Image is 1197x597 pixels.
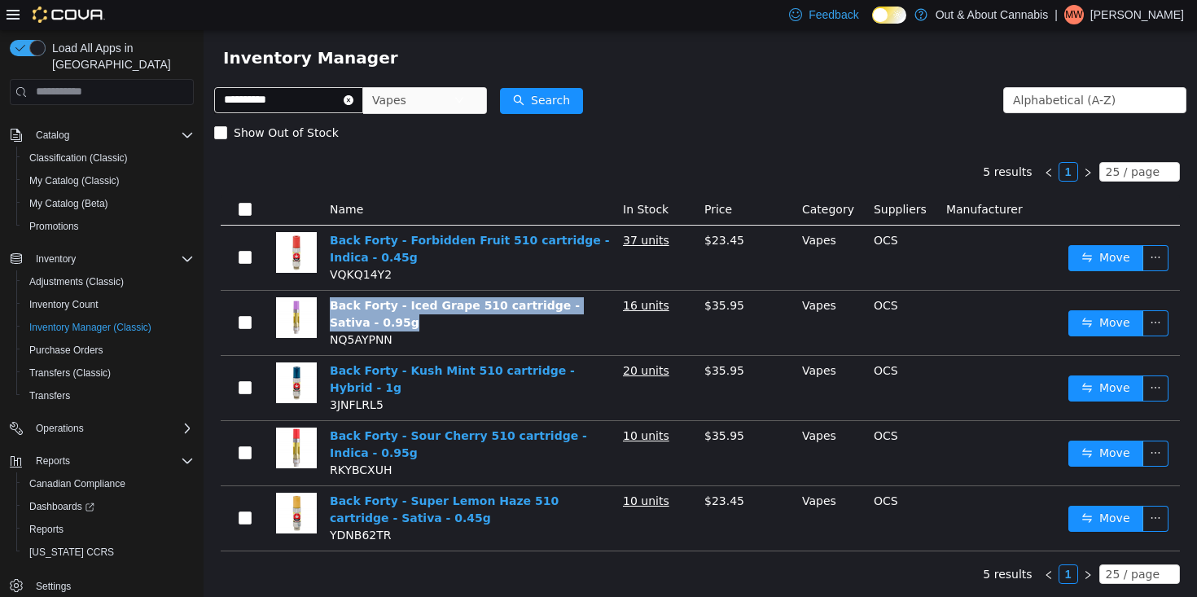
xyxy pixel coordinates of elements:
[169,58,203,82] span: Vapes
[29,451,77,471] button: Reports
[72,267,113,308] img: Back Forty - Iced Grape 510 cartridge - Sativa - 0.95g hero shot
[36,580,71,593] span: Settings
[72,332,113,373] img: Back Forty - Kush Mint 510 cartridge - Hybrid - 1g hero shot
[23,386,77,406] a: Transfers
[16,316,200,339] button: Inventory Manager (Classic)
[23,171,194,191] span: My Catalog (Classic)
[16,215,200,238] button: Promotions
[23,148,194,168] span: Classification (Classic)
[963,65,973,77] i: icon: down
[23,340,194,360] span: Purchase Orders
[3,124,200,147] button: Catalog
[501,464,541,477] span: $23.45
[16,192,200,215] button: My Catalog (Beta)
[23,386,194,406] span: Transfers
[23,194,194,213] span: My Catalog (Beta)
[501,334,541,347] span: $35.95
[592,391,664,456] td: Vapes
[16,270,200,293] button: Adjustments (Classic)
[126,368,180,381] span: 3JNFLRL5
[598,173,651,186] span: Category
[16,362,200,384] button: Transfers (Classic)
[33,7,105,23] img: Cova
[16,541,200,564] button: [US_STATE] CCRS
[29,125,194,145] span: Catalog
[743,173,819,186] span: Manufacturer
[856,133,874,151] a: 1
[879,138,889,147] i: icon: right
[29,220,79,233] span: Promotions
[670,464,695,477] span: OCS
[670,173,723,186] span: Suppliers
[779,132,828,151] li: 5 results
[670,399,695,412] span: OCS
[23,171,126,191] a: My Catalog (Classic)
[29,321,151,334] span: Inventory Manager (Classic)
[29,275,124,288] span: Adjustments (Classic)
[902,133,956,151] div: 25 / page
[592,456,664,521] td: Vapes
[16,384,200,407] button: Transfers
[29,197,108,210] span: My Catalog (Beta)
[29,523,64,536] span: Reports
[835,132,855,151] li: Previous Page
[936,5,1049,24] p: Out & About Cannabis
[879,540,889,550] i: icon: right
[29,125,76,145] button: Catalog
[24,96,142,109] span: Show Out of Stock
[1054,5,1058,24] p: |
[296,58,379,84] button: icon: searchSearch
[23,497,101,516] a: Dashboards
[16,339,200,362] button: Purchase Orders
[875,132,894,151] li: Next Page
[23,497,194,516] span: Dashboards
[419,269,466,282] u: 16 units
[29,419,90,438] button: Operations
[29,249,82,269] button: Inventory
[501,399,541,412] span: $35.95
[23,217,85,236] a: Promotions
[865,280,940,306] button: icon: swapMove
[3,450,200,472] button: Reports
[29,174,120,187] span: My Catalog (Classic)
[16,472,200,495] button: Canadian Compliance
[29,451,194,471] span: Reports
[16,147,200,169] button: Classification (Classic)
[72,463,113,503] img: Back Forty - Super Lemon Haze 510 cartridge - Sativa - 0.45g hero shot
[29,367,111,380] span: Transfers (Classic)
[840,138,850,147] i: icon: left
[46,40,194,72] span: Load All Apps in [GEOGRAPHIC_DATA]
[939,280,965,306] button: icon: ellipsis
[501,173,528,186] span: Price
[419,464,466,477] u: 10 units
[36,454,70,468] span: Reports
[29,389,70,402] span: Transfers
[835,534,855,554] li: Previous Page
[939,345,965,371] button: icon: ellipsis
[126,334,371,364] a: Back Forty - Kush Mint 510 cartridge - Hybrid - 1g
[419,334,466,347] u: 20 units
[140,65,150,75] i: icon: close-circle
[23,520,194,539] span: Reports
[126,204,406,234] a: Back Forty - Forbidden Fruit 510 cartridge - Indica - 0.45g
[72,202,113,243] img: Back Forty - Forbidden Fruit 510 cartridge - Indica - 0.45g hero shot
[23,295,194,314] span: Inventory Count
[670,204,695,217] span: OCS
[36,422,84,435] span: Operations
[840,540,850,550] i: icon: left
[126,433,188,446] span: RKYBCXUH
[23,318,194,337] span: Inventory Manager (Classic)
[23,520,70,539] a: Reports
[23,363,194,383] span: Transfers (Classic)
[865,215,940,241] button: icon: swapMove
[670,334,695,347] span: OCS
[126,173,160,186] span: Name
[23,318,158,337] a: Inventory Manager (Classic)
[419,204,466,217] u: 37 units
[16,518,200,541] button: Reports
[36,252,76,266] span: Inventory
[875,534,894,554] li: Next Page
[419,173,465,186] span: In Stock
[865,476,940,502] button: icon: swapMove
